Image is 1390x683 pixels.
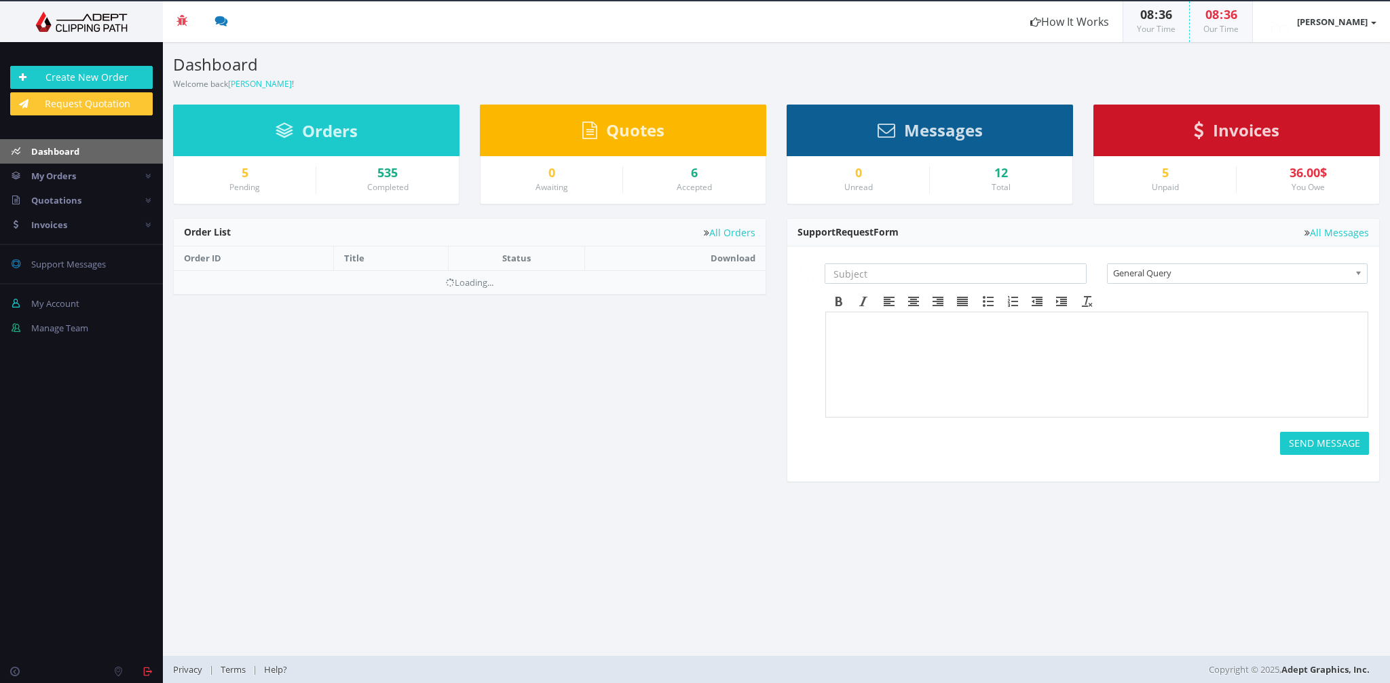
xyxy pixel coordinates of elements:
[491,166,612,180] a: 0
[1017,1,1123,42] a: How It Works
[1266,8,1294,35] img: timthumb.php
[31,322,88,334] span: Manage Team
[367,181,409,193] small: Completed
[214,663,252,676] a: Terms
[174,246,334,270] th: Order ID
[1213,119,1279,141] span: Invoices
[1203,23,1239,35] small: Our Time
[1209,663,1370,676] span: Copyright © 2025,
[797,225,899,238] span: Support Form
[1253,1,1390,42] a: [PERSON_NAME]
[257,663,294,676] a: Help?
[1281,663,1370,676] a: Adept Graphics, Inc.
[31,219,67,231] span: Invoices
[904,119,983,141] span: Messages
[228,78,292,90] a: [PERSON_NAME]
[10,66,153,89] a: Create New Order
[633,166,755,180] a: 6
[797,166,919,180] a: 0
[1205,6,1219,22] span: 08
[448,246,584,270] th: Status
[173,663,209,676] a: Privacy
[976,293,1000,310] div: Bullet list
[1113,264,1349,282] span: General Query
[1025,293,1049,310] div: Decrease indent
[1104,166,1226,180] a: 5
[1297,16,1368,28] strong: [PERSON_NAME]
[950,293,975,310] div: Justify
[844,181,873,193] small: Unread
[1152,181,1179,193] small: Unpaid
[184,225,231,238] span: Order List
[878,127,983,139] a: Messages
[827,293,851,310] div: Bold
[797,263,818,284] img: timthumb.php
[1247,166,1369,180] div: 36.00$
[1137,23,1176,35] small: Your Time
[302,119,358,142] span: Orders
[1219,6,1224,22] span: :
[326,166,449,180] a: 535
[10,12,153,32] img: Adept Graphics
[31,297,79,310] span: My Account
[926,293,950,310] div: Align right
[1224,6,1237,22] span: 36
[1280,432,1369,455] button: SEND MESSAGE
[229,181,260,193] small: Pending
[174,270,766,294] td: Loading...
[10,92,153,115] a: Request Quotation
[173,56,766,73] h3: Dashboard
[31,258,106,270] span: Support Messages
[31,194,81,206] span: Quotations
[1140,6,1154,22] span: 08
[1154,6,1159,22] span: :
[704,227,755,238] a: All Orders
[825,263,1087,284] input: Subject
[31,170,76,182] span: My Orders
[1049,293,1074,310] div: Increase indent
[1000,293,1025,310] div: Numbered list
[184,166,305,180] a: 5
[31,145,79,158] span: Dashboard
[173,78,294,90] small: Welcome back !
[173,656,977,683] div: | |
[835,225,874,238] span: Request
[536,181,568,193] small: Awaiting
[1075,293,1100,310] div: Clear formatting
[1194,127,1279,139] a: Invoices
[582,127,664,139] a: Quotes
[276,128,358,140] a: Orders
[1292,181,1325,193] small: You Owe
[606,119,664,141] span: Quotes
[826,312,1368,417] iframe: Rich Text Area. Press ALT-F9 for menu. Press ALT-F10 for toolbar. Press ALT-0 for help
[334,246,448,270] th: Title
[877,293,901,310] div: Align left
[585,246,766,270] th: Download
[1159,6,1172,22] span: 36
[677,181,712,193] small: Accepted
[851,293,876,310] div: Italic
[992,181,1011,193] small: Total
[901,293,926,310] div: Align center
[940,166,1062,180] div: 12
[1304,227,1369,238] a: All Messages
